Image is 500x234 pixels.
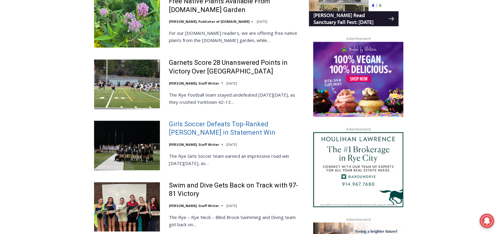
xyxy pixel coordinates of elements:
[70,51,73,57] div: 6
[157,60,279,73] span: Intern @ [DOMAIN_NAME]
[169,120,301,137] a: Girls Soccer Defeats Top-Ranked [PERSON_NAME] in Statement Win
[226,142,237,146] time: [DATE]
[313,132,403,207] img: Houlihan Lawrence The #1 Brokerage in Rye City
[169,58,301,75] a: Garnets Score 28 Unanswered Points in Victory Over [GEOGRAPHIC_DATA]
[152,0,284,58] div: "I learned about the history of a place I’d honestly never considered even as a resident of [GEOG...
[63,51,66,57] div: 4
[169,91,301,105] p: The Rye Football team stayed undefeated [DATE][DATE], as they crushed Yorktown 42-13…
[169,213,301,228] p: The Rye – Rye Neck – Blind Brook Swimming and Diving team got back on…
[256,19,267,24] time: [DATE]
[340,36,377,41] span: Advertisement
[63,18,81,49] div: Live Music
[169,142,219,146] a: [PERSON_NAME], Staff Writer
[94,182,160,231] img: Swim and Dive Gets Back on Track with 97-81 Victory
[5,60,80,74] h4: [PERSON_NAME] Read Sanctuary Fall Fest: [DATE]
[94,121,160,170] img: Girls Soccer Defeats Top-Ranked Albertus Magnus in Statement Win
[169,81,219,85] a: [PERSON_NAME], Staff Writer
[226,203,237,208] time: [DATE]
[340,126,377,132] span: Advertisement
[169,181,301,198] a: Swim and Dive Gets Back on Track with 97-81 Victory
[340,216,377,222] span: Advertisement
[313,42,403,117] img: Baked by Melissa
[169,19,249,24] a: [PERSON_NAME], Publisher of [DOMAIN_NAME]
[0,60,90,75] a: [PERSON_NAME] Read Sanctuary Fall Fest: [DATE]
[169,152,301,166] p: The Rye Girls Soccer team earned an impressive road win [DATE][DATE], as…
[226,81,237,85] time: [DATE]
[94,59,160,109] img: Garnets Score 28 Unanswered Points in Victory Over Yorktown
[145,58,291,75] a: Intern @ [DOMAIN_NAME]
[169,29,301,44] p: For our [DOMAIN_NAME] readers, we are offering free native plants from the [DOMAIN_NAME] garden, ...
[67,51,69,57] div: /
[169,203,219,208] a: [PERSON_NAME], Staff Writer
